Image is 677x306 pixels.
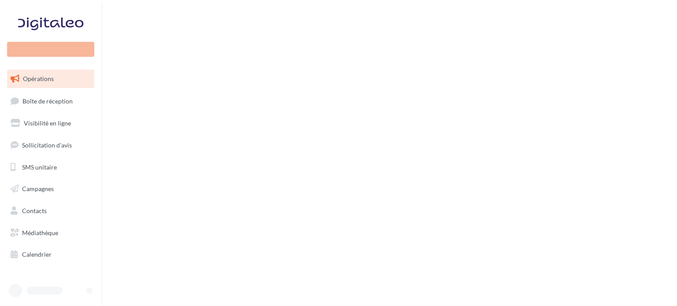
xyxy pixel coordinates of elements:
[22,141,72,149] span: Sollicitation d'avis
[24,119,71,127] span: Visibilité en ligne
[5,114,96,133] a: Visibilité en ligne
[7,42,94,57] div: Nouvelle campagne
[5,224,96,242] a: Médiathèque
[22,185,54,192] span: Campagnes
[22,97,73,104] span: Boîte de réception
[5,202,96,220] a: Contacts
[22,251,52,258] span: Calendrier
[22,229,58,236] span: Médiathèque
[5,180,96,198] a: Campagnes
[22,207,47,214] span: Contacts
[5,245,96,264] a: Calendrier
[5,158,96,177] a: SMS unitaire
[5,70,96,88] a: Opérations
[5,92,96,111] a: Boîte de réception
[5,136,96,155] a: Sollicitation d'avis
[22,163,57,170] span: SMS unitaire
[23,75,54,82] span: Opérations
